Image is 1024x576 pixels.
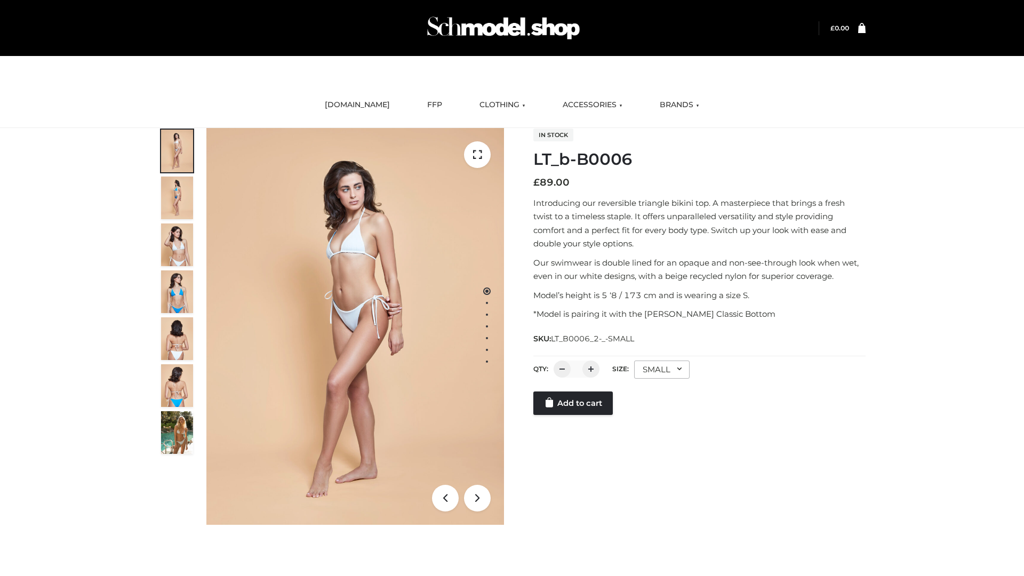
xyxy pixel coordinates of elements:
img: ArielClassicBikiniTop_CloudNine_AzureSky_OW114ECO_8-scaled.jpg [161,364,193,407]
img: ArielClassicBikiniTop_CloudNine_AzureSky_OW114ECO_1 [206,128,504,525]
img: ArielClassicBikiniTop_CloudNine_AzureSky_OW114ECO_1-scaled.jpg [161,130,193,172]
span: £ [830,24,835,32]
a: BRANDS [652,93,707,117]
span: LT_B0006_2-_-SMALL [551,334,634,343]
p: Our swimwear is double lined for an opaque and non-see-through look when wet, even in our white d... [533,256,866,283]
img: ArielClassicBikiniTop_CloudNine_AzureSky_OW114ECO_7-scaled.jpg [161,317,193,360]
span: £ [533,177,540,188]
bdi: 0.00 [830,24,849,32]
img: ArielClassicBikiniTop_CloudNine_AzureSky_OW114ECO_3-scaled.jpg [161,223,193,266]
h1: LT_b-B0006 [533,150,866,169]
img: Arieltop_CloudNine_AzureSky2.jpg [161,411,193,454]
img: ArielClassicBikiniTop_CloudNine_AzureSky_OW114ECO_2-scaled.jpg [161,177,193,219]
a: £0.00 [830,24,849,32]
p: Introducing our reversible triangle bikini top. A masterpiece that brings a fresh twist to a time... [533,196,866,251]
span: In stock [533,129,573,141]
a: [DOMAIN_NAME] [317,93,398,117]
a: ACCESSORIES [555,93,630,117]
a: Add to cart [533,391,613,415]
p: *Model is pairing it with the [PERSON_NAME] Classic Bottom [533,307,866,321]
a: CLOTHING [471,93,533,117]
bdi: 89.00 [533,177,570,188]
img: Schmodel Admin 964 [423,7,583,49]
p: Model’s height is 5 ‘8 / 173 cm and is wearing a size S. [533,289,866,302]
span: SKU: [533,332,635,345]
label: QTY: [533,365,548,373]
a: FFP [419,93,450,117]
div: SMALL [634,361,690,379]
label: Size: [612,365,629,373]
img: ArielClassicBikiniTop_CloudNine_AzureSky_OW114ECO_4-scaled.jpg [161,270,193,313]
